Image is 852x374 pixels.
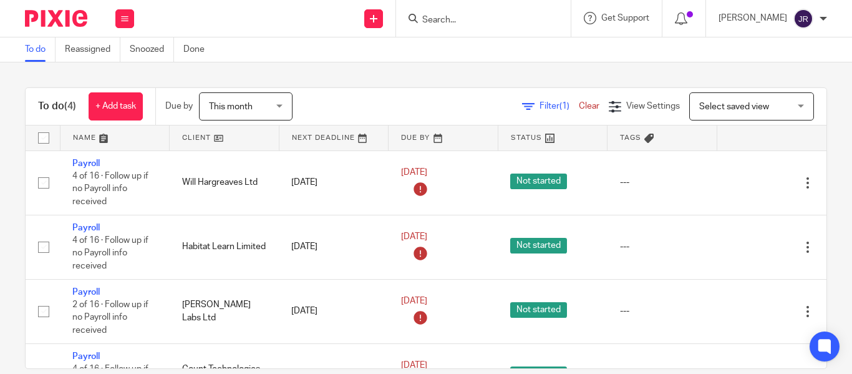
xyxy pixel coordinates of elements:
[170,215,279,279] td: Habitat Learn Limited
[510,238,567,253] span: Not started
[510,174,567,189] span: Not started
[72,159,100,168] a: Payroll
[72,236,148,270] span: 4 of 16 · Follow up if no Payroll info received
[401,362,427,370] span: [DATE]
[699,102,769,111] span: Select saved view
[626,102,680,111] span: View Settings
[170,150,279,215] td: Will Hargreaves Ltd
[72,300,148,335] span: 2 of 16 · Follow up if no Payroll info received
[620,240,705,253] div: ---
[793,9,813,29] img: svg%3E
[72,288,100,297] a: Payroll
[510,302,567,318] span: Not started
[72,172,148,206] span: 4 of 16 · Follow up if no Payroll info received
[601,14,649,22] span: Get Support
[620,305,705,317] div: ---
[401,233,427,242] span: [DATE]
[38,100,76,113] h1: To do
[401,168,427,177] span: [DATE]
[170,279,279,343] td: [PERSON_NAME] Labs Ltd
[559,102,569,111] span: (1)
[72,352,100,361] a: Payroll
[89,92,143,121] a: + Add task
[579,102,599,111] a: Clear
[25,37,56,62] a: To do
[209,102,253,111] span: This month
[540,102,579,111] span: Filter
[279,279,389,343] td: [DATE]
[719,12,787,24] p: [PERSON_NAME]
[421,15,533,26] input: Search
[401,297,427,306] span: [DATE]
[25,10,87,27] img: Pixie
[279,150,389,215] td: [DATE]
[72,224,100,232] a: Payroll
[183,37,214,62] a: Done
[130,37,174,62] a: Snoozed
[620,176,705,189] div: ---
[279,215,389,279] td: [DATE]
[64,101,76,111] span: (4)
[65,37,120,62] a: Reassigned
[620,134,641,141] span: Tags
[165,100,193,112] p: Due by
